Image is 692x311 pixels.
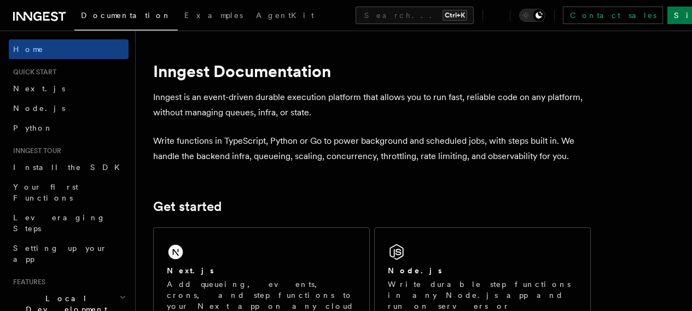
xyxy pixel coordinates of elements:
[184,11,243,20] span: Examples
[256,11,314,20] span: AgentKit
[9,79,129,98] a: Next.js
[443,10,467,21] kbd: Ctrl+K
[81,11,171,20] span: Documentation
[9,39,129,59] a: Home
[178,3,249,30] a: Examples
[153,61,591,81] h1: Inngest Documentation
[519,9,545,22] button: Toggle dark mode
[9,238,129,269] a: Setting up your app
[249,3,321,30] a: AgentKit
[9,278,45,286] span: Features
[9,208,129,238] a: Leveraging Steps
[74,3,178,31] a: Documentation
[9,146,61,155] span: Inngest tour
[153,133,591,164] p: Write functions in TypeScript, Python or Go to power background and scheduled jobs, with steps bu...
[563,7,663,24] a: Contact sales
[13,213,106,233] span: Leveraging Steps
[388,265,442,276] h2: Node.js
[9,68,56,77] span: Quick start
[356,7,474,24] button: Search...Ctrl+K
[13,124,53,132] span: Python
[153,90,591,120] p: Inngest is an event-driven durable execution platform that allows you to run fast, reliable code ...
[9,98,129,118] a: Node.js
[9,157,129,177] a: Install the SDK
[13,44,44,55] span: Home
[9,177,129,208] a: Your first Functions
[13,183,78,202] span: Your first Functions
[9,118,129,138] a: Python
[13,84,65,93] span: Next.js
[13,104,65,113] span: Node.js
[153,199,222,214] a: Get started
[167,265,214,276] h2: Next.js
[13,244,107,263] span: Setting up your app
[13,163,126,172] span: Install the SDK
